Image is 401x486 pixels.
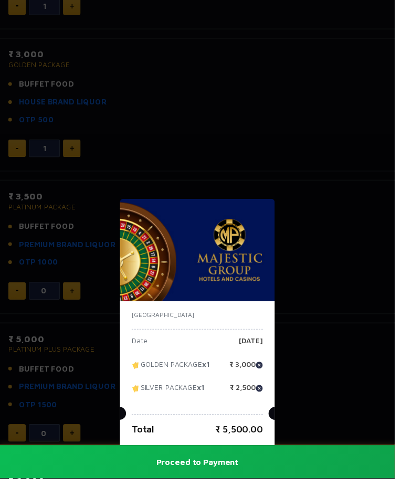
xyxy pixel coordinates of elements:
p: ₹ 3,000 [233,366,267,382]
img: tikcet [134,390,143,399]
p: [DATE] [242,343,267,358]
p: Date [134,343,150,358]
p: Total [134,429,157,443]
img: tikcet [134,366,143,376]
img: majesticPride-banner [122,202,279,306]
p: GOLDEN PACKAGE [134,366,213,382]
p: ₹ 2,500 [234,390,267,406]
p: [GEOGRAPHIC_DATA] [134,315,267,325]
p: SILVER PACKAGE [134,390,208,406]
strong: x1 [205,365,213,374]
strong: x1 [200,389,208,398]
p: ₹ 5,500.00 [219,429,267,443]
